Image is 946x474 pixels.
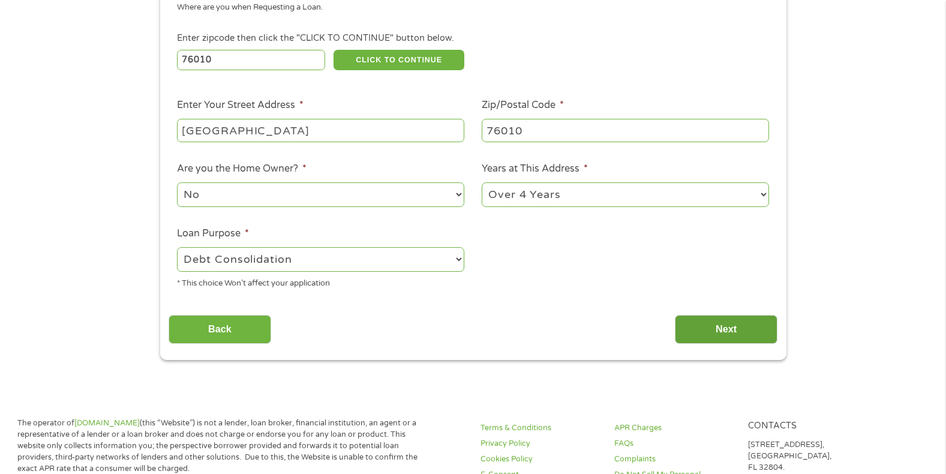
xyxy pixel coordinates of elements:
[177,227,249,240] label: Loan Purpose
[177,274,464,290] div: * This choice Won’t affect your application
[334,50,464,70] button: CLICK TO CONTINUE
[169,315,271,344] input: Back
[482,163,588,175] label: Years at This Address
[480,422,600,434] a: Terms & Conditions
[177,119,464,142] input: 1 Main Street
[177,2,760,14] div: Where are you when Requesting a Loan.
[748,421,867,432] h4: Contacts
[614,454,734,465] a: Complaints
[74,418,140,428] a: [DOMAIN_NAME]
[177,163,307,175] label: Are you the Home Owner?
[480,454,600,465] a: Cookies Policy
[675,315,777,344] input: Next
[748,439,867,473] p: [STREET_ADDRESS], [GEOGRAPHIC_DATA], FL 32804.
[17,418,419,474] p: The operator of (this “Website”) is not a lender, loan broker, financial institution, an agent or...
[177,99,304,112] label: Enter Your Street Address
[177,32,768,45] div: Enter zipcode then click the "CLICK TO CONTINUE" button below.
[614,422,734,434] a: APR Charges
[177,50,325,70] input: Enter Zipcode (e.g 01510)
[482,99,564,112] label: Zip/Postal Code
[480,438,600,449] a: Privacy Policy
[614,438,734,449] a: FAQs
